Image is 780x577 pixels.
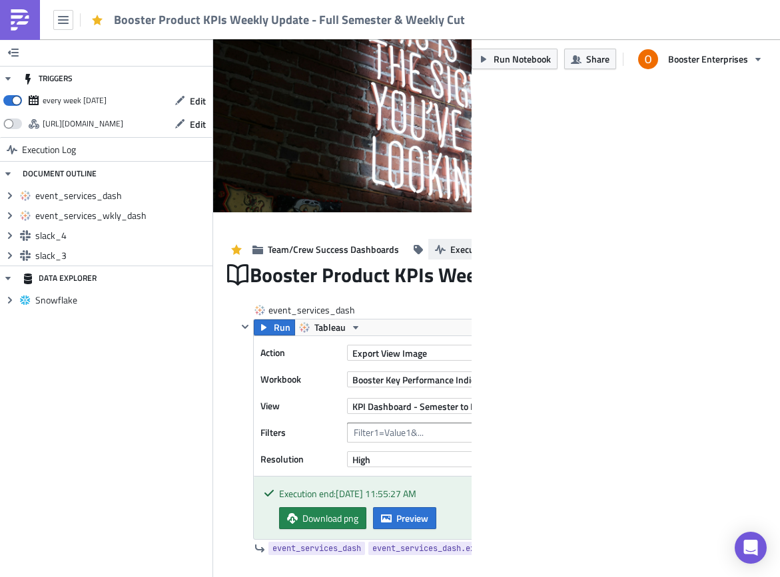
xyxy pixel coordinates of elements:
[190,94,206,108] span: Edit
[472,49,558,69] button: Run Notebook
[5,5,394,45] body: Rich Text Area. Press ALT-0 for help.
[9,9,31,31] img: PushMetrics
[352,346,427,360] span: Export View Image
[373,507,436,529] button: Preview
[352,373,526,387] span: Booster Key Performance Indicators - Semester Pushmetrics
[352,453,370,467] span: High
[735,532,767,564] div: Open Intercom Messenger
[279,507,366,529] a: Download png
[450,242,506,256] span: Execution Log
[5,5,109,16] strong: Past Week vs. Fall 2024
[268,303,356,317] span: event_services_dash
[564,49,616,69] button: Share
[347,345,547,361] button: Export View Image
[352,399,489,413] span: KPI Dashboard - Semester to Date
[5,35,89,45] a: KPI Dashboard Link
[5,5,127,16] strong: This Semester vs. Fall 2024
[237,319,253,335] button: Hide content
[190,117,206,131] span: Edit
[260,423,340,443] label: Filters
[268,242,399,256] span: Team/Crew Success Dashboards
[250,262,671,288] span: Booster Product KPIs Weekly Update - Full Semester & Weekly Cut
[260,369,340,389] label: Workbook
[168,91,212,111] button: Edit
[274,319,290,335] span: Run
[23,266,97,290] div: DATA EXPLORER
[260,343,340,363] label: Action
[668,52,748,66] span: Booster Enterprises
[213,39,685,212] img: Cover Image
[246,239,406,260] button: Team/Crew Success Dashboards
[35,190,209,202] span: event_services_dash
[22,138,76,162] span: Execution Log
[272,542,361,555] span: event_services_dash
[302,511,358,525] span: Download png
[114,12,466,27] span: Booster Product KPIs Weekly Update - Full Semester & Weekly Cut
[396,511,428,525] span: Preview
[294,319,366,335] button: Tableau
[268,542,365,555] a: event_services_dash
[5,20,171,31] em: Full, Shared, & Support Repeat Schools
[43,114,123,134] div: https://pushmetrics.io/api/v1/report/2xLYZAdlyQ/webhook?token=8dc282e0788247adbf8863d863b31f3d
[372,542,503,555] span: event_services_dash.export()
[347,398,547,414] button: KPI Dashboard - Semester to Date
[637,48,659,71] img: Avatar
[347,423,547,443] input: Filter1=Value1&...
[586,52,609,66] span: Share
[368,542,507,555] a: event_services_dash.export()
[279,486,671,500] div: Execution end: [DATE] 11:55:27 AM
[630,45,770,74] button: Booster Enterprises
[347,451,547,467] button: High
[347,371,547,387] button: Booster Key Performance Indicators - Semester Pushmetrics
[23,162,97,186] div: DOCUMENT OUTLINE
[428,239,512,260] button: Execution Log
[254,319,295,335] button: Run
[35,210,209,222] span: event_services_wkly_dash
[314,319,346,335] span: Tableau
[43,91,107,110] div: every week on Monday
[494,52,551,66] span: Run Notebook
[35,250,209,262] span: slack_3
[23,67,73,91] div: TRIGGERS
[260,396,340,416] label: View
[260,449,340,469] label: Resolution
[168,114,212,134] button: Edit
[35,230,209,242] span: slack_4
[35,294,209,306] span: Snowflake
